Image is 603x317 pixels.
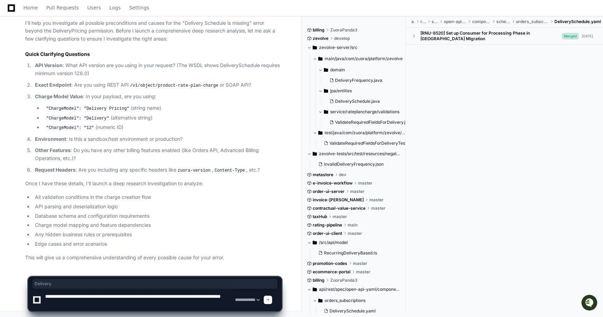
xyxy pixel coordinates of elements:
[25,51,282,58] h2: Quick Clarifying Questions
[335,120,413,125] span: ValidateRequiredFieldsForDelivery.java
[324,66,328,74] svg: Directory
[35,82,71,88] strong: Exact Endpoint
[330,109,399,115] span: service/rateplancharge/validations
[43,114,282,122] li: (alternative string)
[33,203,282,211] li: API parsing and deserialization logic
[324,161,384,167] span: invalidDeliveryFrequency.json
[46,6,79,10] span: Pull Requests
[35,136,66,142] strong: Environment
[330,67,345,73] span: domain
[43,123,282,132] li: (numeric ID)
[35,135,282,143] p: : Is this a sandbox/test environment or production?
[333,214,347,219] span: master
[307,42,400,53] button: zevolve-server/src
[324,108,328,116] svg: Directory
[35,146,282,163] p: : Do you have any other billing features enabled (like Orders API, Advanced Billing Operations, e...
[176,167,212,174] code: zuora-version
[318,106,412,117] button: service/rateplancharge/validations
[581,294,600,313] iframe: Open customer support
[335,78,382,83] span: DeliveryFrequency.java
[319,45,357,50] span: zevolve-server/src
[313,206,366,211] span: contractual-value-service
[313,43,317,52] svg: Directory
[25,19,282,43] p: I'll help you investigate all possible preconditions and causes for the "Delivery Schedule is mis...
[213,167,246,174] code: Content-Type
[371,206,385,211] span: master
[33,221,282,229] li: Charge model mapping and feature dependencies
[23,6,38,10] span: Home
[420,19,426,24] span: rest
[129,82,220,89] code: /v1/object/product-rate-plan-charge
[7,28,127,39] div: Welcome
[307,237,400,248] button: /src/api/model
[313,150,317,158] svg: Directory
[313,197,364,203] span: invoice-[PERSON_NAME]
[324,87,328,95] svg: Directory
[313,189,345,194] span: order-ui-server
[35,62,282,78] p: : What API version are you using in your request? (The WSDL shows DeliverySchedule requires minim...
[313,238,317,247] svg: Directory
[35,147,71,153] strong: Other Features
[350,189,364,194] span: master
[319,151,400,157] span: zevolve-tests/src/test/resources/negativetestscenarios_prpc
[358,180,373,186] span: master
[329,141,416,146] span: ValidateRequiredFieldsForDeliveryTest.java
[330,88,352,94] span: jpa/entities
[339,172,346,178] span: dev
[327,117,413,127] button: ValidateRequiredFieldsForDelivery.java
[325,56,403,62] span: main/java/com/zuora/platform/zevolve
[70,73,85,79] span: Pylon
[7,52,20,65] img: 1756235613930-3d25f9e4-fa56-45dd-b3ad-e072dfbd1548
[554,19,601,24] span: DeliverySchedule.yaml
[318,129,322,137] svg: Directory
[313,180,353,186] span: e-invoice-workflow
[318,64,412,75] button: domain
[49,73,85,79] a: Powered byPylon
[327,96,407,106] button: DeliverySchedule.java
[33,231,282,239] li: Any hidden business rules or prerequisites
[43,104,282,113] li: (string name)
[313,36,328,41] span: zevolve
[35,166,282,174] p: : Are you including any specific headers like , , etc.?
[7,7,21,21] img: PlayerZero
[33,240,282,248] li: Edge cases and error scenarios
[24,52,115,59] div: Start new chat
[325,130,406,136] span: test/java/com/zuora/platform/zevolve/service/rateplancharge/validations
[313,231,342,236] span: order-ui-client
[411,19,415,24] span: api
[24,59,101,65] div: We're offline, but we'll be back soon!
[348,231,362,236] span: master
[33,193,282,201] li: All validation conditions in the charge creation flow
[472,19,491,24] span: components
[109,6,121,10] span: Logs
[45,115,111,122] code: "ChargeModel": "Delivery"
[25,180,282,188] p: Once I have these details, I'll launch a deep research investigation to analyze:
[313,53,406,64] button: main/java/com/zuora/platform/zevolve
[432,19,438,24] span: spec
[313,27,325,33] span: billing
[318,85,412,96] button: jpa/entities
[582,34,593,39] div: [DATE]
[327,75,407,85] button: DeliveryFrequency.java
[119,54,127,63] button: Start new chat
[35,93,83,99] strong: Charge Model Value
[321,138,407,148] button: ValidateRequiredFieldsForDeliveryTest.java
[35,62,63,68] strong: API Version
[348,222,357,228] span: main
[25,254,282,262] p: This will give us a comprehensive understanding of every possible cause for your error.
[334,36,350,41] span: develop
[313,261,347,266] span: promotion-codes
[444,19,467,24] span: open-api-yaml
[313,172,333,178] span: metastore
[319,240,348,245] span: /src/api/model
[35,81,282,89] p: : Are you using REST API or SOAP API?
[313,127,406,138] button: test/java/com/zuora/platform/zevolve/service/rateplancharge/validations
[35,167,76,173] strong: Request Headers
[45,106,131,112] code: "ChargeModel": "Delivery Pricing"
[87,6,101,10] span: Users
[496,19,510,24] span: schemas
[324,250,377,256] span: RecurringDeliveryBased.ts
[330,27,357,33] span: ZuoraPanda3
[313,214,327,219] span: taxHub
